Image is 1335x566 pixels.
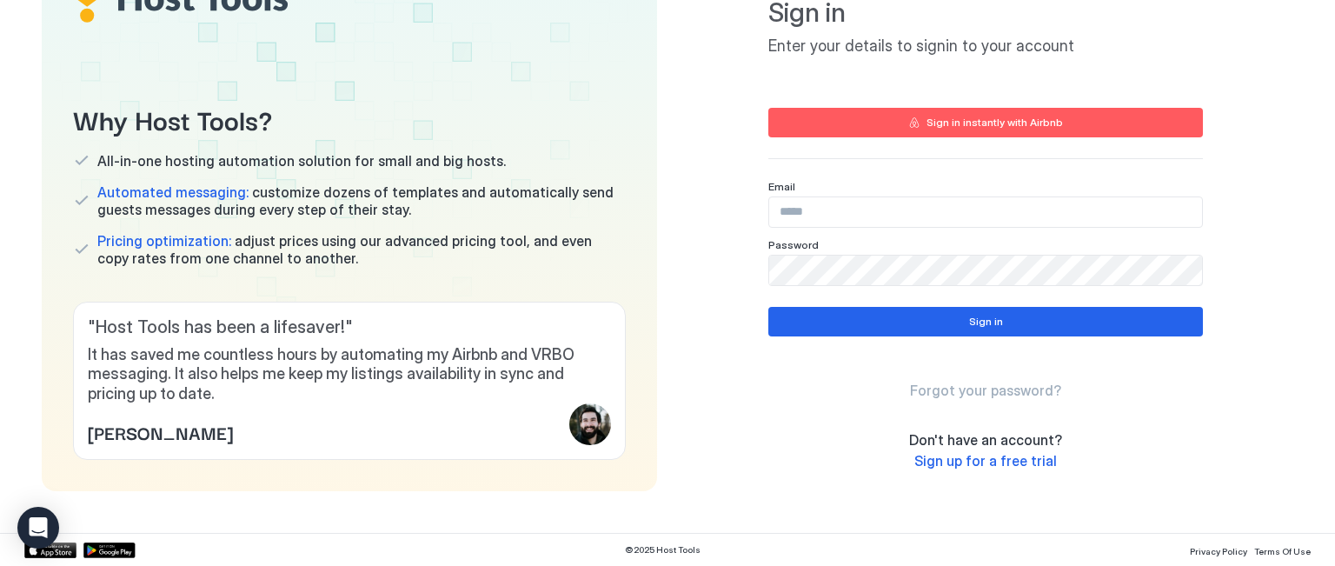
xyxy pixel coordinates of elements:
input: Input Field [769,197,1202,227]
div: profile [569,403,611,445]
span: Automated messaging: [97,183,249,201]
span: Privacy Policy [1190,546,1247,556]
span: Pricing optimization: [97,232,231,250]
span: Enter your details to signin to your account [768,37,1203,57]
span: All-in-one hosting automation solution for small and big hosts. [97,152,506,170]
span: Password [768,238,819,251]
button: Sign in [768,307,1203,336]
span: © 2025 Host Tools [625,544,701,556]
a: Terms Of Use [1254,541,1311,559]
span: Email [768,180,795,193]
a: Privacy Policy [1190,541,1247,559]
div: Sign in [969,314,1003,330]
span: It has saved me countless hours by automating my Airbnb and VRBO messaging. It also helps me keep... [88,345,611,404]
span: Why Host Tools? [73,99,626,138]
span: customize dozens of templates and automatically send guests messages during every step of their s... [97,183,626,218]
a: Sign up for a free trial [914,452,1057,470]
span: Forgot your password? [910,382,1061,399]
input: Input Field [769,256,1202,285]
span: Terms Of Use [1254,546,1311,556]
span: Sign up for a free trial [914,452,1057,469]
button: Sign in instantly with Airbnb [768,108,1203,137]
span: [PERSON_NAME] [88,419,233,445]
span: adjust prices using our advanced pricing tool, and even copy rates from one channel to another. [97,232,626,267]
span: Don't have an account? [909,431,1062,449]
div: Sign in instantly with Airbnb [927,115,1063,130]
a: Google Play Store [83,543,136,558]
a: App Store [24,543,76,558]
a: Forgot your password? [910,382,1061,400]
span: " Host Tools has been a lifesaver! " [88,316,611,338]
div: Open Intercom Messenger [17,507,59,549]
